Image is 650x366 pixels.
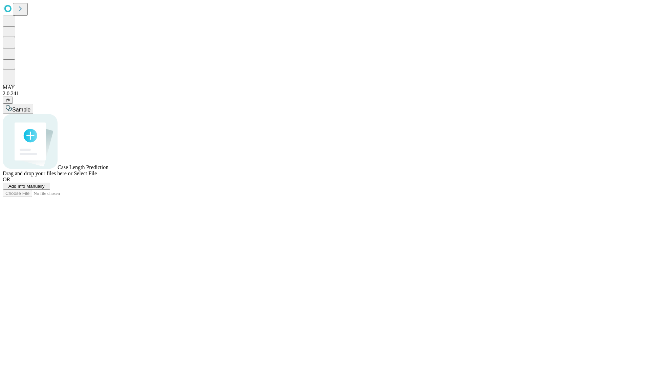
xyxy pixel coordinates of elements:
span: @ [5,98,10,103]
span: OR [3,177,10,182]
button: @ [3,97,13,104]
span: Sample [12,107,30,113]
span: Case Length Prediction [58,164,108,170]
div: 2.0.241 [3,90,647,97]
button: Add Info Manually [3,183,50,190]
div: MAY [3,84,647,90]
span: Add Info Manually [8,184,45,189]
span: Drag and drop your files here or [3,170,72,176]
span: Select File [74,170,97,176]
button: Sample [3,104,33,114]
